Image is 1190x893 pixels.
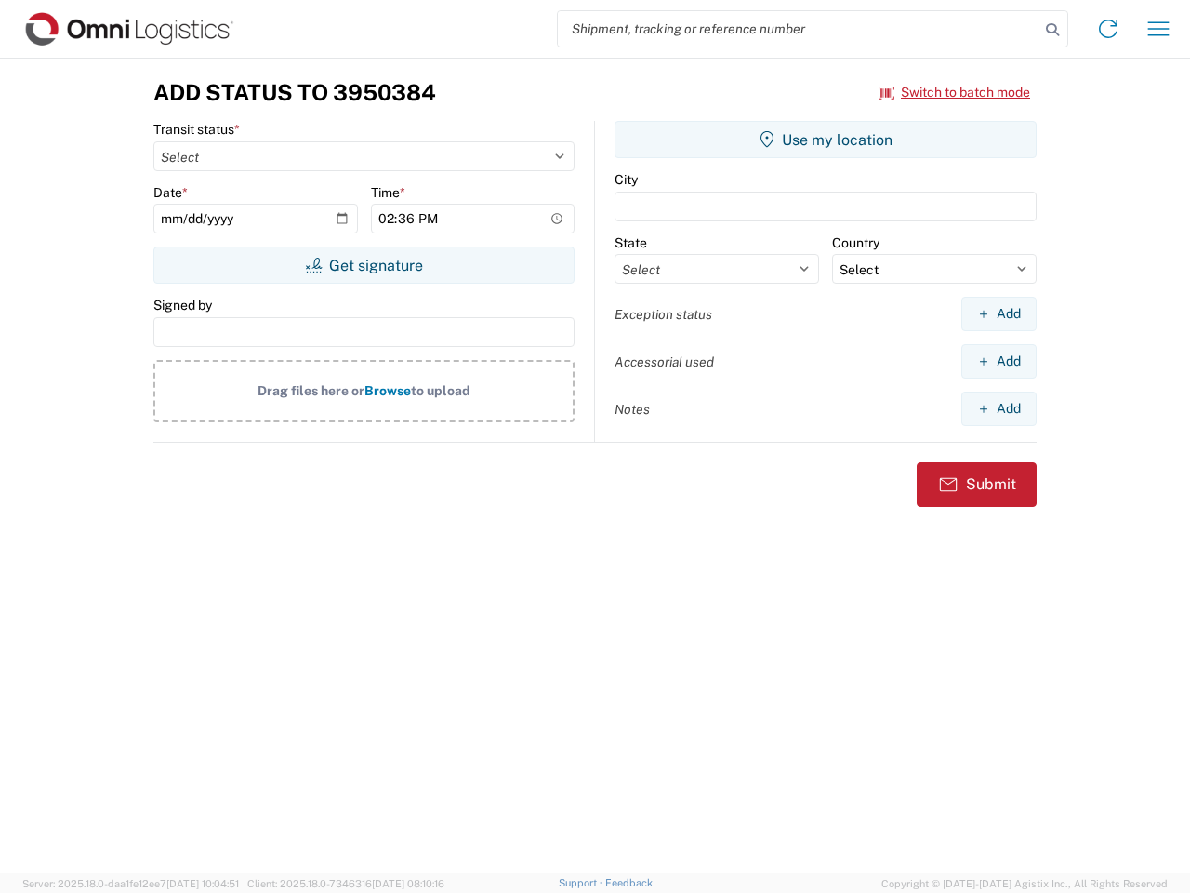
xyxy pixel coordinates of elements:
[166,878,239,889] span: [DATE] 10:04:51
[372,878,444,889] span: [DATE] 08:10:16
[879,77,1030,108] button: Switch to batch mode
[411,383,470,398] span: to upload
[153,184,188,201] label: Date
[615,353,714,370] label: Accessorial used
[258,383,364,398] span: Drag files here or
[153,79,436,106] h3: Add Status to 3950384
[153,247,575,284] button: Get signature
[615,401,650,418] label: Notes
[961,297,1037,331] button: Add
[247,878,444,889] span: Client: 2025.18.0-7346316
[371,184,405,201] label: Time
[615,234,647,251] label: State
[22,878,239,889] span: Server: 2025.18.0-daa1fe12ee7
[832,234,879,251] label: Country
[881,875,1168,892] span: Copyright © [DATE]-[DATE] Agistix Inc., All Rights Reserved
[153,121,240,138] label: Transit status
[615,171,638,188] label: City
[615,306,712,323] label: Exception status
[917,462,1037,507] button: Submit
[364,383,411,398] span: Browse
[961,344,1037,379] button: Add
[961,392,1037,426] button: Add
[605,877,653,888] a: Feedback
[153,297,212,313] label: Signed by
[615,121,1037,158] button: Use my location
[559,877,605,888] a: Support
[558,11,1039,47] input: Shipment, tracking or reference number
